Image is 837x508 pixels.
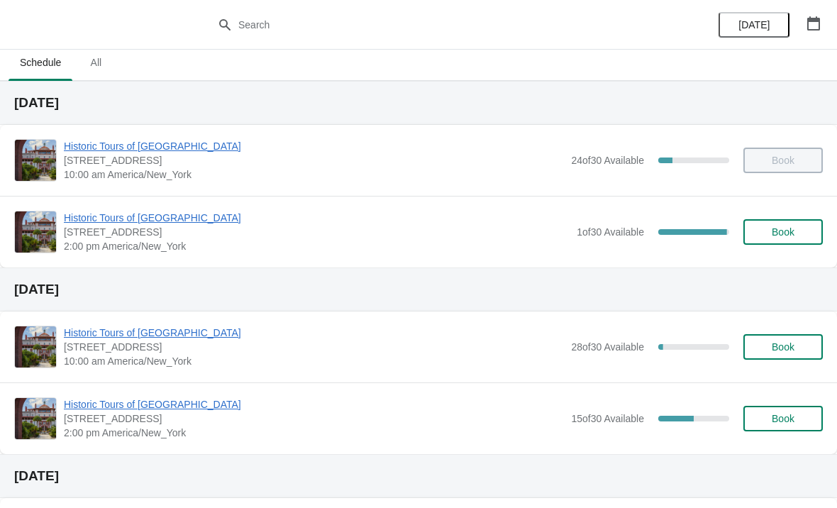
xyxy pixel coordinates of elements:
[78,50,113,75] span: All
[571,413,644,424] span: 15 of 30 Available
[238,12,628,38] input: Search
[9,50,72,75] span: Schedule
[15,140,56,181] img: Historic Tours of Flagler College | 74 King Street, St. Augustine, FL, USA | 10:00 am America/New...
[772,413,794,424] span: Book
[64,397,564,412] span: Historic Tours of [GEOGRAPHIC_DATA]
[15,326,56,368] img: Historic Tours of Flagler College | 74 King Street, St. Augustine, FL, USA | 10:00 am America/New...
[64,340,564,354] span: [STREET_ADDRESS]
[15,211,56,253] img: Historic Tours of Flagler College | 74 King Street, St. Augustine, FL, USA | 2:00 pm America/New_...
[64,225,570,239] span: [STREET_ADDRESS]
[64,153,564,167] span: [STREET_ADDRESS]
[14,96,823,110] h2: [DATE]
[64,239,570,253] span: 2:00 pm America/New_York
[571,341,644,353] span: 28 of 30 Available
[14,282,823,297] h2: [DATE]
[772,226,794,238] span: Book
[571,155,644,166] span: 24 of 30 Available
[64,326,564,340] span: Historic Tours of [GEOGRAPHIC_DATA]
[64,412,564,426] span: [STREET_ADDRESS]
[64,354,564,368] span: 10:00 am America/New_York
[738,19,770,31] span: [DATE]
[743,406,823,431] button: Book
[743,219,823,245] button: Book
[64,211,570,225] span: Historic Tours of [GEOGRAPHIC_DATA]
[577,226,644,238] span: 1 of 30 Available
[64,426,564,440] span: 2:00 pm America/New_York
[772,341,794,353] span: Book
[64,167,564,182] span: 10:00 am America/New_York
[743,334,823,360] button: Book
[14,469,823,483] h2: [DATE]
[15,398,56,439] img: Historic Tours of Flagler College | 74 King Street, St. Augustine, FL, USA | 2:00 pm America/New_...
[64,139,564,153] span: Historic Tours of [GEOGRAPHIC_DATA]
[719,12,789,38] button: [DATE]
